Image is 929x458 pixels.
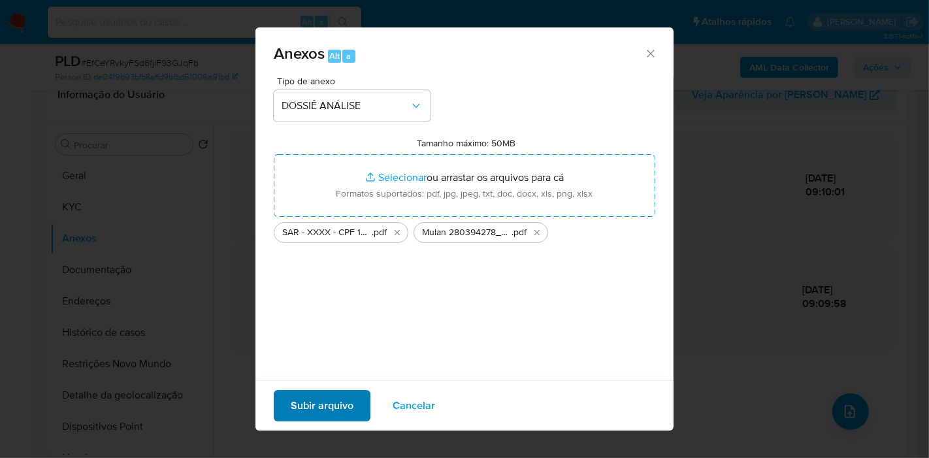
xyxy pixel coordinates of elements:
[512,226,527,239] span: .pdf
[282,226,372,239] span: SAR - XXXX - CPF 15672198619 - [PERSON_NAME]
[346,50,351,62] span: a
[329,50,340,62] span: Alt
[393,391,435,420] span: Cancelar
[274,90,431,122] button: DOSSIÊ ANÁLISE
[274,42,325,65] span: Anexos
[644,47,656,59] button: Fechar
[389,225,405,240] button: Excluir SAR - XXXX - CPF 15672198619 - ISABELA CRISTINA DA SILVA GONCALVES.pdf
[274,390,370,421] button: Subir arquivo
[417,137,516,149] label: Tamanho máximo: 50MB
[291,391,353,420] span: Subir arquivo
[274,217,655,243] ul: Arquivos selecionados
[372,226,387,239] span: .pdf
[529,225,545,240] button: Excluir Mulan 280394278_2025_08_28_17_12_07.pdf
[282,99,410,112] span: DOSSIÊ ANÁLISE
[422,226,512,239] span: Mulan 280394278_2025_08_28_17_12_07
[277,76,434,86] span: Tipo de anexo
[376,390,452,421] button: Cancelar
